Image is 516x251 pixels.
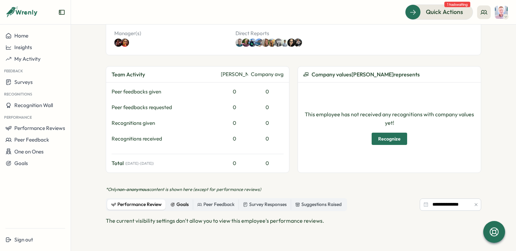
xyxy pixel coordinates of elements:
div: 0 [221,88,248,95]
div: 0 [221,119,248,127]
div: Recognitions given [112,119,218,127]
div: Goals [170,201,189,208]
p: This employee has not received any recognitions with company values yet! [303,110,475,127]
div: Team Activity [112,70,218,79]
img: Ines Coulon [268,39,276,47]
div: 0 [251,104,284,111]
img: Joshua Sim [281,39,289,47]
span: My Activity [14,56,41,62]
div: 0 [221,160,248,167]
a: Nada Saba [301,39,309,47]
p: *Only content is shown here (except for performance reviews) [106,187,481,193]
img: Alex Preece [114,39,123,47]
div: Suggestions Raised [295,201,342,208]
span: One on Ones [14,148,44,155]
span: Total [112,160,124,167]
div: Recognitions received [112,135,218,143]
div: Peer feedbacks given [112,88,218,95]
div: 0 [251,135,284,143]
div: 0 [221,104,248,111]
div: Peer feedbacks requested [112,104,218,111]
button: Expand sidebar [58,9,65,16]
span: Recognition Wall [14,102,53,108]
img: Luke [294,39,302,47]
div: [PERSON_NAME] [221,71,248,78]
a: Elise McInnes [252,39,260,47]
div: Company avg [251,71,284,78]
img: Sandy Feriz [121,39,129,47]
div: Performance Review [111,201,162,208]
button: Quick Actions [405,4,473,19]
p: Manager(s) [114,30,230,37]
button: Recognize [372,133,407,145]
span: Home [14,32,28,39]
div: 0 [221,135,248,143]
span: Insights [14,44,32,50]
div: 0 [251,119,284,127]
div: 0 [251,88,284,95]
p: The current visibility settings don't allow you to view this employee's performance reviews. [106,217,324,225]
span: Goals [14,160,28,166]
span: Surveys [14,79,33,85]
img: Elliot Mckeown [274,39,283,47]
div: Survey Responses [243,201,287,208]
div: Peer Feedback [197,201,234,208]
img: Tomas Liepis [235,39,244,47]
span: 1 task waiting [444,2,470,7]
img: Amber Constable [261,39,270,47]
div: 0 [251,160,284,167]
a: Luke [309,39,317,47]
img: Elise McInnes [248,39,257,47]
p: Direct Reports [235,30,351,37]
a: Marco [244,39,252,47]
a: Adam Ursell [260,39,268,47]
span: Sign out [14,236,33,243]
span: Company values [PERSON_NAME] represents [312,70,420,79]
span: Performance Reviews [14,125,65,131]
img: Adam Ursell [255,39,263,47]
span: Peer Feedback [14,136,49,143]
img: Martyn Fagg [495,6,508,19]
img: Nada Saba [287,39,296,47]
a: Sandy Feriz [123,39,131,47]
span: ( [DATE] - [DATE] ) [125,161,154,166]
span: Quick Actions [426,8,463,16]
span: Recognize [378,133,401,145]
span: non-anonymous [117,187,149,192]
img: Marco [242,39,250,47]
